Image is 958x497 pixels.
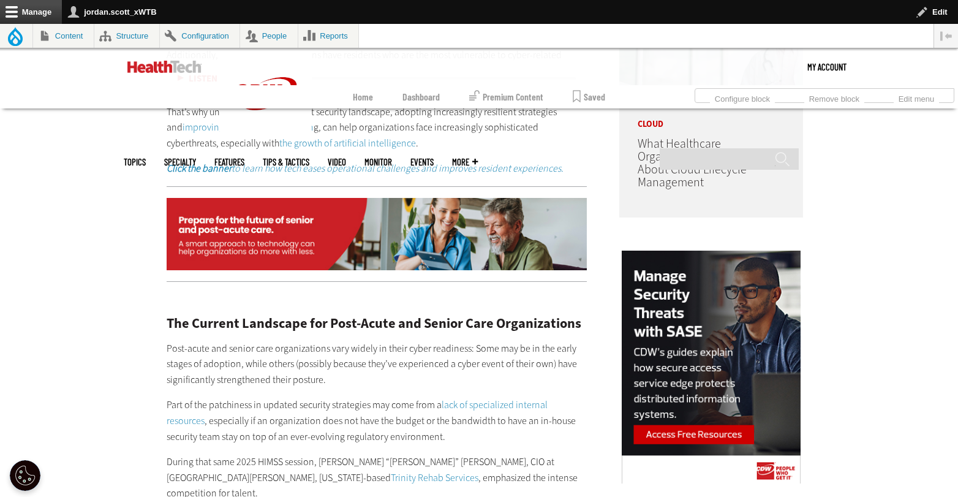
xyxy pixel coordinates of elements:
[214,157,244,167] a: Features
[240,24,298,48] a: People
[804,91,864,104] a: Remove block
[167,398,548,427] a: lack of specialized internal resources
[220,129,312,142] a: CDW
[160,24,240,48] a: Configuration
[807,48,847,85] a: My Account
[391,471,478,484] a: Trinity Rehab Services
[167,397,587,444] p: Part of the patchiness in updated security strategies may come from a , especially if an organiza...
[167,198,587,270] img: ht_seniorcare_static_2025_na_desktop
[934,24,958,48] button: Vertical orientation
[124,157,146,167] span: Topics
[402,85,440,108] a: Dashboard
[263,157,309,167] a: Tips & Tactics
[710,91,775,104] a: Configure block
[807,48,847,85] div: User menu
[638,135,782,191] a: What Healthcare Organizations Need To Know About Cloud Lifecycle Management
[410,157,434,167] a: Events
[894,91,939,104] a: Edit menu
[127,61,202,73] img: Home
[298,24,359,48] a: Reports
[167,341,587,388] p: Post-acute and senior care organizations vary widely in their cyber readiness: Some may be in the...
[10,460,40,491] button: Open Preferences
[220,48,312,139] img: Home
[353,85,373,108] a: Home
[33,24,94,48] a: Content
[622,251,801,485] img: sase right rail
[10,460,40,491] div: Cookie Settings
[452,157,478,167] span: More
[364,157,392,167] a: MonITor
[94,24,159,48] a: Structure
[164,157,196,167] span: Specialty
[469,85,543,108] a: Premium Content
[328,157,346,167] a: Video
[573,85,605,108] a: Saved
[167,317,587,330] h2: The Current Landscape for Post-Acute and Senior Care Organizations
